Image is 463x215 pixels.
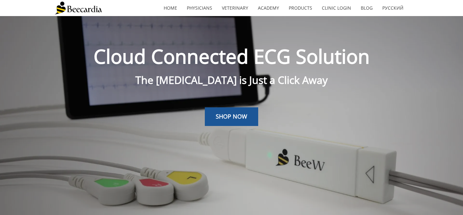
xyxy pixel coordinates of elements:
a: Physicians [182,1,217,15]
a: Academy [253,1,284,15]
span: SHOP NOW [216,112,247,120]
a: SHOP NOW [205,107,258,126]
a: Products [284,1,317,15]
img: Beecardia [55,2,102,14]
span: Cloud Connected ECG Solution [94,43,370,69]
span: The [MEDICAL_DATA] is Just a Click Away [135,73,328,87]
a: Clinic Login [317,1,356,15]
a: home [159,1,182,15]
a: Русский [377,1,408,15]
a: Veterinary [217,1,253,15]
a: Blog [356,1,377,15]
